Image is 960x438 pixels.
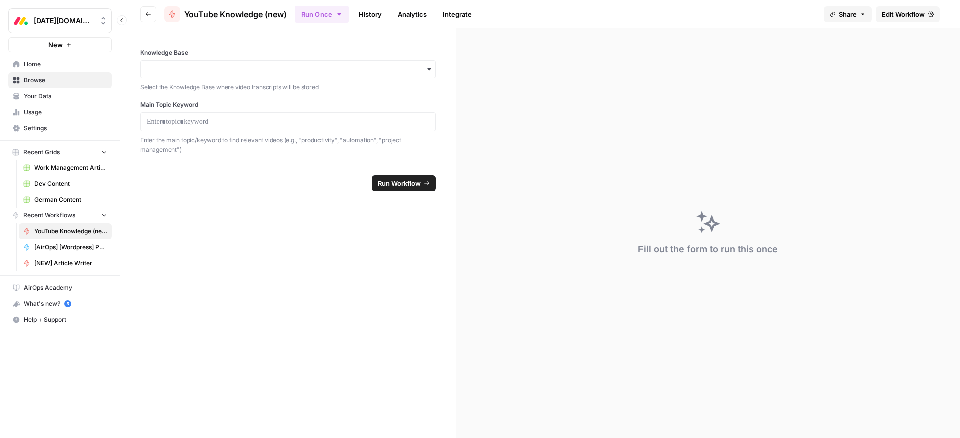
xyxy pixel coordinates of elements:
button: New [8,37,112,52]
a: Analytics [392,6,433,22]
p: Enter the main topic/keyword to find relevant videos (e.g., "productivity", "automation", "projec... [140,135,436,155]
span: Settings [24,124,107,133]
a: 5 [64,300,71,307]
button: Recent Grids [8,145,112,160]
span: YouTube Knowledge (new) [34,227,107,236]
span: [DATE][DOMAIN_NAME] [34,16,94,26]
label: Knowledge Base [140,48,436,57]
a: Edit Workflow [876,6,940,22]
span: YouTube Knowledge (new) [184,8,287,20]
a: YouTube Knowledge (new) [19,223,112,239]
a: Browse [8,72,112,88]
p: Select the Knowledge Base where video transcripts will be stored [140,82,436,92]
button: Share [824,6,872,22]
span: Recent Grids [23,148,60,157]
a: History [353,6,388,22]
button: Run Workflow [372,175,436,191]
button: Recent Workflows [8,208,112,223]
span: Edit Workflow [882,9,925,19]
a: Home [8,56,112,72]
span: Usage [24,108,107,117]
a: [AirOps] [Wordpress] Publish Cornerstone Post [19,239,112,255]
a: Settings [8,120,112,136]
span: AirOps Academy [24,283,107,292]
span: Recent Workflows [23,211,75,220]
label: Main Topic Keyword [140,100,436,109]
span: Dev Content [34,179,107,188]
span: Share [839,9,857,19]
img: Monday.com Logo [12,12,30,30]
span: Your Data [24,92,107,101]
span: Help + Support [24,315,107,324]
button: Run Once [295,6,349,23]
a: Usage [8,104,112,120]
button: Workspace: Monday.com [8,8,112,33]
span: Browse [24,76,107,85]
button: Help + Support [8,312,112,328]
a: Work Management Article Grid [19,160,112,176]
span: [NEW] Article Writer [34,259,107,268]
span: German Content [34,195,107,204]
span: Home [24,60,107,69]
a: Integrate [437,6,478,22]
div: What's new? [9,296,111,311]
div: Fill out the form to run this once [638,242,778,256]
a: YouTube Knowledge (new) [164,6,287,22]
a: Dev Content [19,176,112,192]
a: [NEW] Article Writer [19,255,112,271]
span: New [48,40,63,50]
span: Work Management Article Grid [34,163,107,172]
a: German Content [19,192,112,208]
button: What's new? 5 [8,296,112,312]
span: Run Workflow [378,178,421,188]
text: 5 [66,301,69,306]
a: Your Data [8,88,112,104]
span: [AirOps] [Wordpress] Publish Cornerstone Post [34,243,107,252]
a: AirOps Academy [8,280,112,296]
